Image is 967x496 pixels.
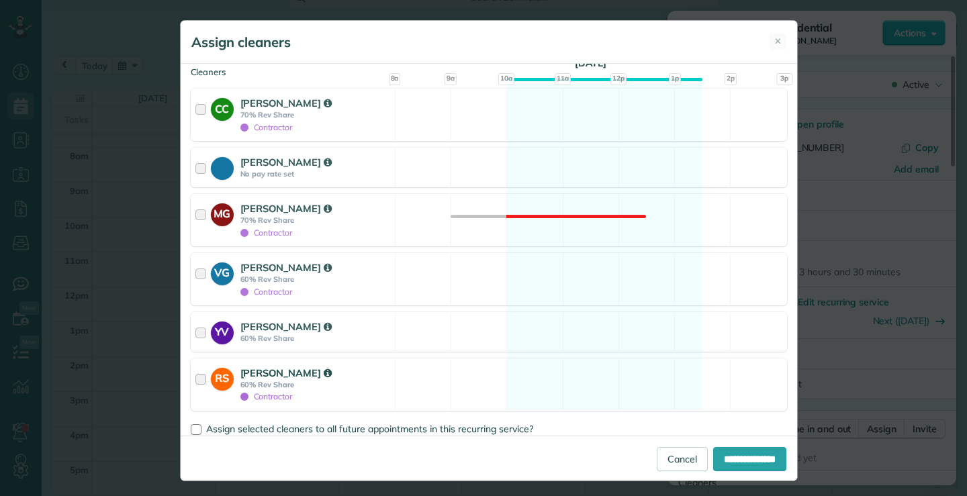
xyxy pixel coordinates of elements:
strong: [PERSON_NAME] [240,320,332,333]
strong: MG [211,203,234,222]
strong: 70% Rev Share [240,215,391,225]
strong: [PERSON_NAME] [240,366,332,379]
strong: 60% Rev Share [240,380,391,389]
strong: [PERSON_NAME] [240,261,332,274]
strong: [PERSON_NAME] [240,202,332,215]
span: Contractor [240,391,293,401]
span: ✕ [774,35,782,48]
span: Contractor [240,228,293,238]
strong: 70% Rev Share [240,110,391,119]
strong: [PERSON_NAME] [240,97,332,109]
strong: No pay rate set [240,169,391,179]
strong: 60% Rev Share [240,275,391,284]
div: Cleaners [191,66,787,70]
strong: CC [211,98,234,117]
strong: VG [211,262,234,281]
span: Contractor [240,287,293,297]
span: Contractor [240,122,293,132]
h5: Assign cleaners [191,33,291,52]
strong: 60% Rev Share [240,334,391,343]
strong: YV [211,321,234,340]
strong: [PERSON_NAME] [240,156,332,168]
span: Assign selected cleaners to all future appointments in this recurring service? [206,423,533,435]
a: Cancel [657,447,708,471]
strong: RS [211,368,234,387]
